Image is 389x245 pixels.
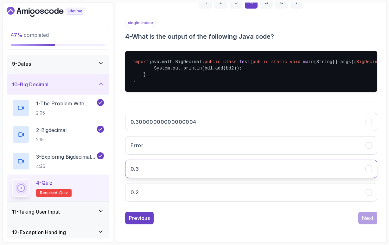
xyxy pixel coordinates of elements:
[125,183,377,202] button: 0.2
[223,59,237,64] span: class
[36,179,53,187] p: 4 - Quiz
[358,212,377,224] button: Next
[36,136,67,143] p: 2:15
[36,126,67,134] p: 2 - Bigdecimal
[12,99,104,117] button: 1-The Problem With Double2:05
[239,59,250,64] span: Test
[12,208,60,215] h3: 11 - Taking User Input
[7,222,109,242] button: 12-Exception Handling
[11,32,49,38] span: completed
[7,74,109,95] button: 10-Big Decimal
[314,59,354,64] span: (String[] args)
[356,59,383,64] span: BigDecimal
[36,153,96,161] p: 3 - Exploring Bigdecimal Methods
[125,19,156,27] p: single choice
[7,202,109,222] button: 11-Taking User Input
[12,60,31,68] h3: 9 - Dates
[129,214,150,222] div: Previous
[125,32,377,41] h3: 4 - What is the output of the following Java code?
[125,51,377,92] pre: java.math.BigDecimal; { { ( ); ( ); System.out.println(bd1.add(bd2)); } }
[36,100,96,107] p: 1 - The Problem With Double
[36,163,96,169] p: 4:36
[12,152,104,170] button: 3-Exploring Bigdecimal Methods4:36
[12,81,48,88] h3: 10 - Big Decimal
[12,228,66,236] h3: 12 - Exception Handling
[133,59,149,64] span: import
[205,59,220,64] span: public
[303,59,314,64] span: main
[131,118,196,126] h3: 0.30000000000000004
[125,160,377,178] button: 0.3
[131,189,139,196] h3: 0.2
[131,165,139,173] h3: 0.3
[362,214,373,222] div: Next
[59,190,68,195] span: quiz
[125,113,377,131] button: 0.30000000000000004
[125,136,377,155] button: Error
[125,212,154,224] button: Previous
[40,190,59,195] span: Required-
[131,142,143,149] h3: Error
[11,32,22,38] span: 47 %
[7,54,109,74] button: 9-Dates
[12,126,104,143] button: 2-Bigdecimal2:15
[36,110,96,116] p: 2:05
[7,7,99,17] a: Dashboard
[252,59,268,64] span: public
[12,179,104,197] button: 4-QuizRequired-quiz
[290,59,301,64] span: void
[271,59,287,64] span: static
